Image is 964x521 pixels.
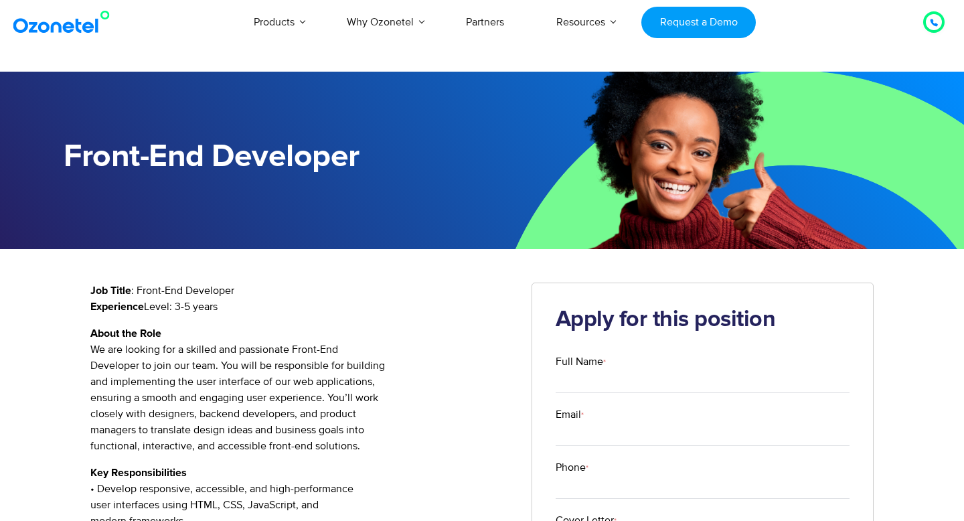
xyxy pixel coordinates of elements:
label: Email [556,406,850,423]
p: We are looking for a skilled and passionate Front-End Developer to join our team. You will be res... [90,325,511,454]
strong: Key Responsibilities [90,467,187,478]
strong: About the Role [90,328,161,339]
label: Phone [556,459,850,475]
label: Full Name [556,354,850,370]
strong: Experience [90,301,144,312]
p: : Front-End Developer Level: 3-5 years [90,283,511,315]
strong: Job Title [90,285,131,296]
h1: Front-End Developer [64,139,482,175]
h2: Apply for this position [556,307,850,333]
a: Request a Demo [641,7,756,38]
